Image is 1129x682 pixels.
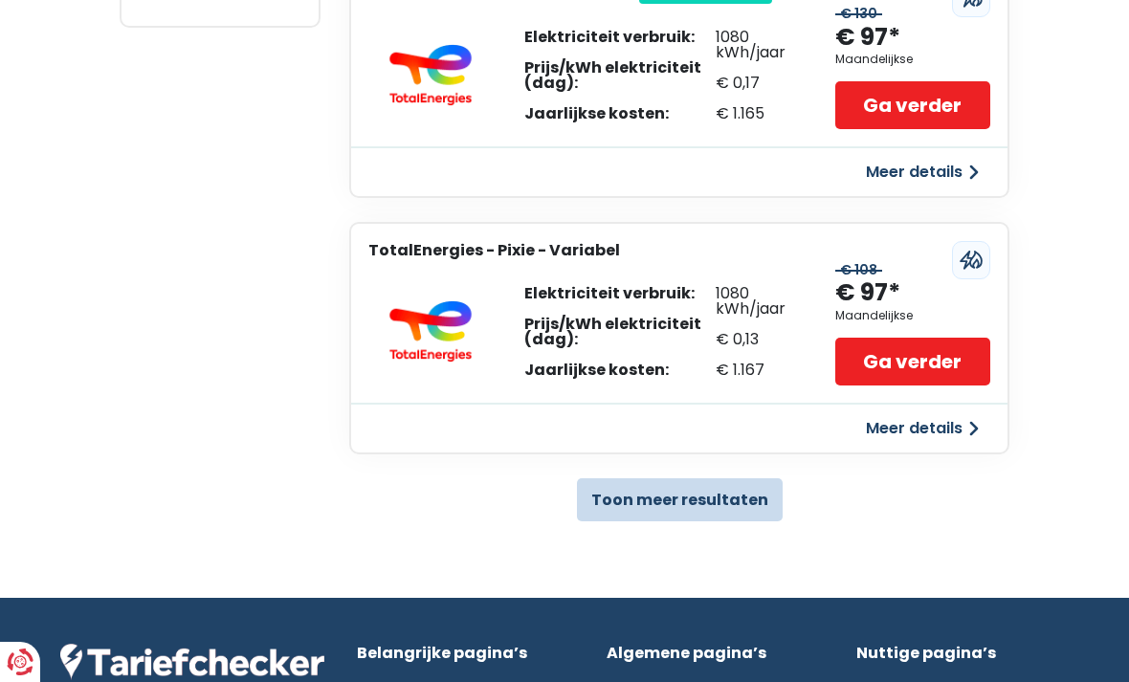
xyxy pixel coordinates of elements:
[856,644,1069,662] div: Nuttige pagina’s
[716,30,804,60] div: 1080 kWh/jaar
[854,411,990,446] button: Meer details
[835,53,913,66] div: Maandelijkse
[835,309,913,322] div: Maandelijkse
[835,262,882,278] div: € 108
[854,155,990,189] button: Meer details
[357,644,569,662] div: Belangrijke pagina’s
[607,644,819,662] div: Algemene pagina’s
[524,317,716,347] div: Prijs/kWh elektriciteit (dag):
[835,22,900,54] div: € 97*
[716,363,804,378] div: € 1.167
[577,478,783,521] button: Toon meer resultaten
[835,277,900,309] div: € 97*
[373,44,488,105] img: TotalEnergies
[716,106,804,121] div: € 1.165
[524,60,716,91] div: Prijs/kWh elektriciteit (dag):
[524,106,716,121] div: Jaarlijkse kosten:
[373,300,488,362] img: TotalEnergies
[368,241,620,259] h3: TotalEnergies - Pixie - Variabel
[716,332,804,347] div: € 0,13
[835,6,882,22] div: € 130
[835,81,991,129] a: Ga verder
[716,286,804,317] div: 1080 kWh/jaar
[524,286,716,301] div: Elektriciteit verbruik:
[60,644,324,680] img: Tariefchecker logo
[835,338,991,385] a: Ga verder
[524,30,716,45] div: Elektriciteit verbruik:
[524,363,716,378] div: Jaarlijkse kosten:
[716,76,804,91] div: € 0,17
